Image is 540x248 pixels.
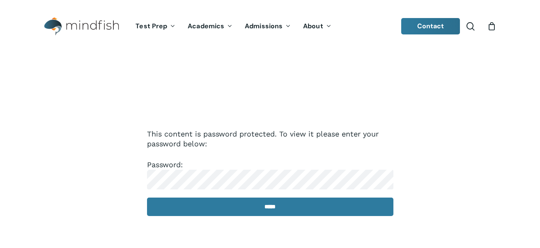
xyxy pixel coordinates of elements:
[129,23,182,30] a: Test Prep
[129,11,337,42] nav: Main Menu
[245,22,283,30] span: Admissions
[303,22,323,30] span: About
[147,129,393,160] p: This content is password protected. To view it please enter your password below:
[147,170,393,189] input: Password:
[401,18,460,34] a: Contact
[417,22,444,30] span: Contact
[147,160,393,183] label: Password:
[136,22,167,30] span: Test Prep
[33,11,507,42] header: Main Menu
[297,23,338,30] a: About
[188,22,224,30] span: Academics
[239,23,297,30] a: Admissions
[182,23,239,30] a: Academics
